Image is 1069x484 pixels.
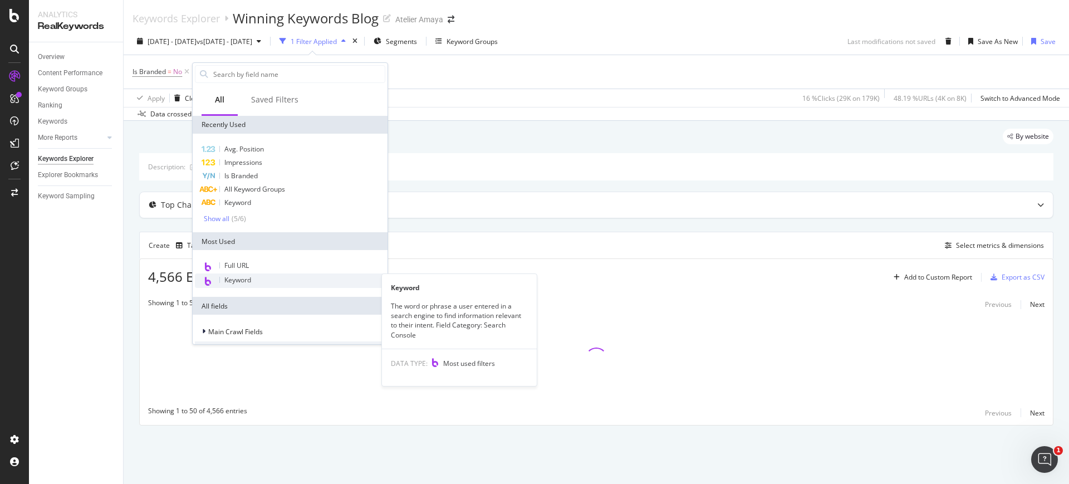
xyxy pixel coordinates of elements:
button: 1 Filter Applied [275,32,350,50]
div: Save As New [978,37,1018,46]
div: times [350,36,360,47]
a: Keywords Explorer [133,12,220,25]
div: Keyword Groups [447,37,498,46]
a: Overview [38,51,115,63]
div: All fields [193,297,388,315]
div: Keyword Sampling [38,190,95,202]
button: Segments [369,32,421,50]
div: Data crossed with the Crawl [150,109,237,119]
span: By website [1016,133,1049,140]
a: Explorer Bookmarks [38,169,115,181]
span: Is Branded [133,67,166,76]
button: Apply [133,89,165,107]
span: 4,566 Entries found [148,267,269,286]
div: arrow-right-arrow-left [448,16,454,23]
div: Analytics [38,9,114,20]
button: Select metrics & dimensions [940,239,1044,252]
button: Clear [170,89,202,107]
a: Content Performance [38,67,115,79]
div: Top Charts [161,199,202,211]
a: Keyword Sampling [38,190,115,202]
span: Segments [386,37,417,46]
div: Winning Keywords Blog [233,9,379,28]
div: Previous [985,300,1012,309]
div: Select metrics & dimensions [956,241,1044,250]
span: Keyword [224,275,251,285]
div: Overview [38,51,65,63]
span: Main Crawl Fields [208,327,263,336]
div: Keywords [38,116,67,128]
button: Previous [985,406,1012,419]
div: Keyword Groups [38,84,87,95]
button: Save As New [964,32,1018,50]
a: Keywords [38,116,115,128]
div: Show all [204,215,229,223]
span: Is Branded [224,171,258,180]
span: Avg. Position [224,144,264,154]
div: Previous [985,408,1012,418]
div: Keywords Explorer [38,153,94,165]
div: Explorer Bookmarks [38,169,98,181]
div: legacy label [1003,129,1053,144]
span: vs [DATE] - [DATE] [197,37,252,46]
button: Table [171,237,218,255]
button: Next [1030,298,1045,311]
div: Ranking [38,100,62,111]
div: 16 % Clicks ( 29K on 179K ) [802,94,880,103]
div: Clear [185,94,202,103]
a: Keywords Explorer [38,153,115,165]
div: Atelier Amaya [395,14,443,25]
span: = [168,67,171,76]
div: 48.19 % URLs ( 4K on 8K ) [894,94,967,103]
span: Full URL [224,261,249,270]
div: Description: [148,162,185,172]
span: All Keyword Groups [224,184,285,194]
a: Keyword Groups [38,84,115,95]
span: Impressions [224,158,262,167]
div: Showing 1 to 50 of 4,566 entries [148,298,247,311]
div: ( 5 / 6 ) [229,214,246,223]
iframe: Intercom live chat [1031,446,1058,473]
div: Save [1041,37,1056,46]
span: 1 [1054,446,1063,455]
div: Last modifications not saved [847,37,935,46]
span: [DATE] - [DATE] [148,37,197,46]
span: No [173,64,182,80]
div: Showing 1 to 50 of 4,566 entries [148,406,247,419]
button: Previous [985,298,1012,311]
div: Create [149,237,218,255]
div: Next [1030,408,1045,418]
a: Ranking [38,100,115,111]
div: Switch to Advanced Mode [980,94,1060,103]
div: URLs [195,341,385,359]
div: Export as CSV [1002,272,1045,282]
button: Export as CSV [986,268,1045,286]
div: 1 Filter Applied [291,37,337,46]
div: Recently Used [193,116,388,134]
div: Apply [148,94,165,103]
div: Saved Filters [251,94,298,105]
div: The word or phrase a user entered in a search engine to find information relevant to their intent... [382,301,537,340]
div: Keyword [382,283,537,292]
button: Add Filter [192,65,236,79]
button: Switch to Advanced Mode [976,89,1060,107]
div: Content Performance [38,67,102,79]
a: More Reports [38,132,104,144]
div: Add to Custom Report [904,274,972,281]
div: More Reports [38,132,77,144]
div: Next [1030,300,1045,309]
div: Most Used [193,232,388,250]
div: Table [187,242,204,249]
button: Next [1030,406,1045,419]
button: Keyword Groups [431,32,502,50]
button: [DATE] - [DATE]vs[DATE] - [DATE] [133,32,266,50]
input: Search by field name [212,66,385,82]
button: Add to Custom Report [889,268,972,286]
div: RealKeywords [38,20,114,33]
button: Save [1027,32,1056,50]
div: All [215,94,224,105]
span: Keyword [224,198,251,207]
span: Most used filters [443,359,495,368]
span: DATA TYPE: [391,359,428,368]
